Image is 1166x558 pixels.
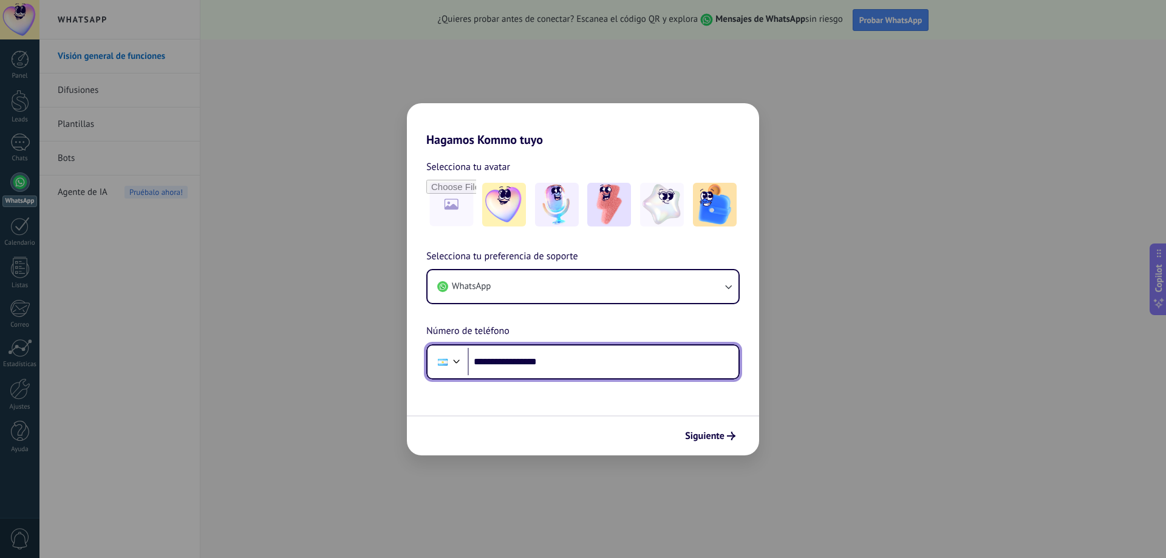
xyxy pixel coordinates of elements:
[587,183,631,226] img: -3.jpeg
[426,324,510,339] span: Número de teléfono
[535,183,579,226] img: -2.jpeg
[426,249,578,265] span: Selecciona tu preferencia de soporte
[431,349,454,375] div: Argentina: + 54
[428,270,738,303] button: WhatsApp
[482,183,526,226] img: -1.jpeg
[452,281,491,293] span: WhatsApp
[426,159,510,175] span: Selecciona tu avatar
[693,183,737,226] img: -5.jpeg
[407,103,759,147] h2: Hagamos Kommo tuyo
[685,432,724,440] span: Siguiente
[640,183,684,226] img: -4.jpeg
[680,426,741,446] button: Siguiente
